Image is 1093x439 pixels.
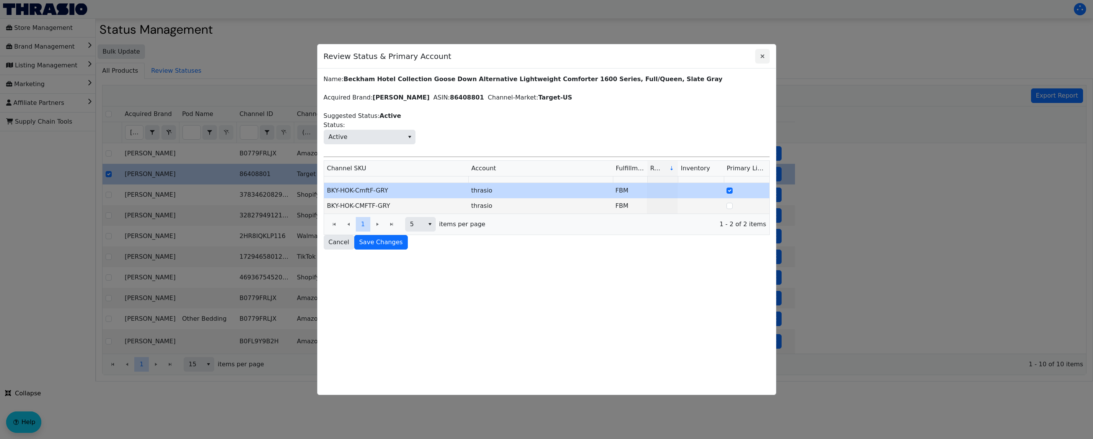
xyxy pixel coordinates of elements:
button: select [424,217,435,231]
td: BKY-HOK-CMFTF-GRY [324,198,468,214]
label: Beckham Hotel Collection Goose Down Alternative Lightweight Comforter 1600 Series, Full/Queen, Sl... [344,75,722,83]
span: Active [329,132,348,142]
span: items per page [439,220,485,229]
span: Channel SKU [327,164,367,173]
label: 86408801 [450,94,484,101]
span: Page size [405,217,436,232]
td: thrasio [468,198,612,214]
td: thrasio [468,183,612,198]
label: [PERSON_NAME] [373,94,430,101]
td: BKY-HOK-CmftF-GRY [324,183,468,198]
label: Active [380,112,401,119]
span: Status: [324,130,415,144]
button: Close [755,49,770,64]
span: Status: [324,121,345,130]
label: Target-US [538,94,572,101]
span: 1 - 2 of 2 items [492,220,766,229]
span: Account [471,164,496,173]
button: Save Changes [354,235,408,250]
input: Select Row [726,188,733,194]
span: Save Changes [359,238,403,247]
td: FBM [612,183,647,198]
span: 1 [361,220,365,229]
button: Cancel [324,235,354,250]
span: Primary Listing [727,165,773,172]
span: Revenue [650,164,663,173]
span: 5 [410,220,420,229]
button: Page 1 [356,217,370,232]
button: select [404,130,415,144]
div: Page 1 of 1 [324,214,769,235]
span: Review Status & Primary Account [324,47,755,66]
span: Cancel [329,238,349,247]
span: Inventory [681,164,710,173]
span: Fulfillment [616,164,644,173]
div: Name: Acquired Brand: ASIN: Channel-Market: Suggested Status: [324,75,770,250]
td: FBM [612,198,647,214]
input: Select Row [726,203,733,209]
